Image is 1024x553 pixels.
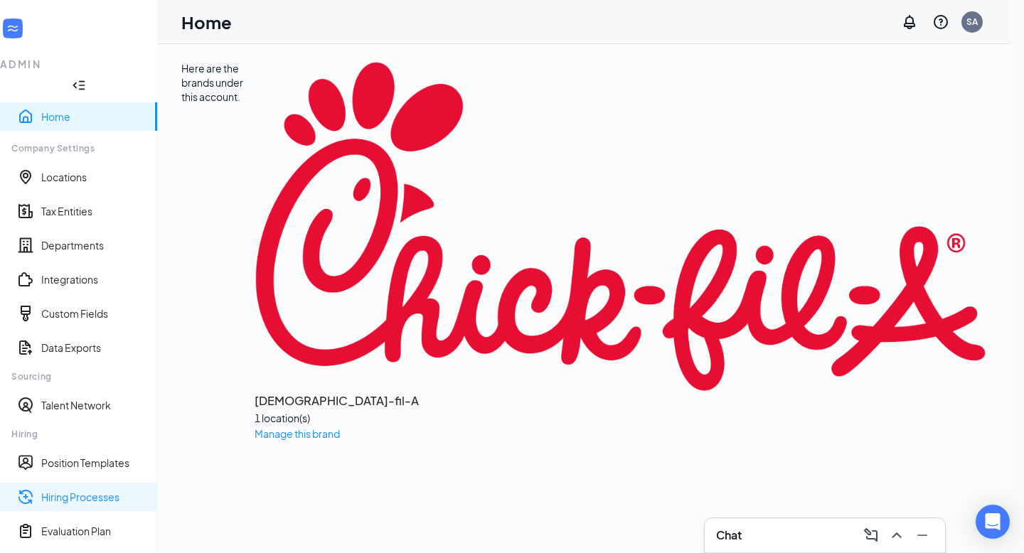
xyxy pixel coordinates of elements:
[911,524,934,547] button: Minimize
[181,61,255,441] div: Here are the brands under this account.
[72,78,86,92] svg: Collapse
[255,410,986,426] div: 1 location(s)
[181,10,232,34] h1: Home
[860,524,882,547] button: ComposeMessage
[41,272,146,286] a: Integrations
[41,398,146,412] a: Talent Network
[255,61,986,392] img: Chick-fil-A logo
[41,456,146,470] a: Position Templates
[41,109,146,124] a: Home
[11,370,145,382] div: Sourcing
[41,490,146,504] a: Hiring Processes
[41,306,146,321] a: Custom Fields
[11,428,145,440] div: Hiring
[976,505,1010,539] div: Open Intercom Messenger
[966,16,978,28] div: SA
[41,170,146,184] a: Locations
[716,527,742,543] h3: Chat
[255,392,986,410] h3: [DEMOGRAPHIC_DATA]-fil-A
[41,340,146,355] a: Data Exports
[41,204,146,218] a: Tax Entities
[255,427,340,440] a: Manage this brand
[914,527,931,544] svg: Minimize
[932,14,949,31] svg: QuestionInfo
[11,142,145,154] div: Company Settings
[863,527,880,544] svg: ComposeMessage
[41,524,146,538] a: Evaluation Plan
[885,524,908,547] button: ChevronUp
[901,14,918,31] svg: Notifications
[888,527,905,544] svg: ChevronUp
[41,238,146,252] a: Departments
[6,21,20,36] svg: WorkstreamLogo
